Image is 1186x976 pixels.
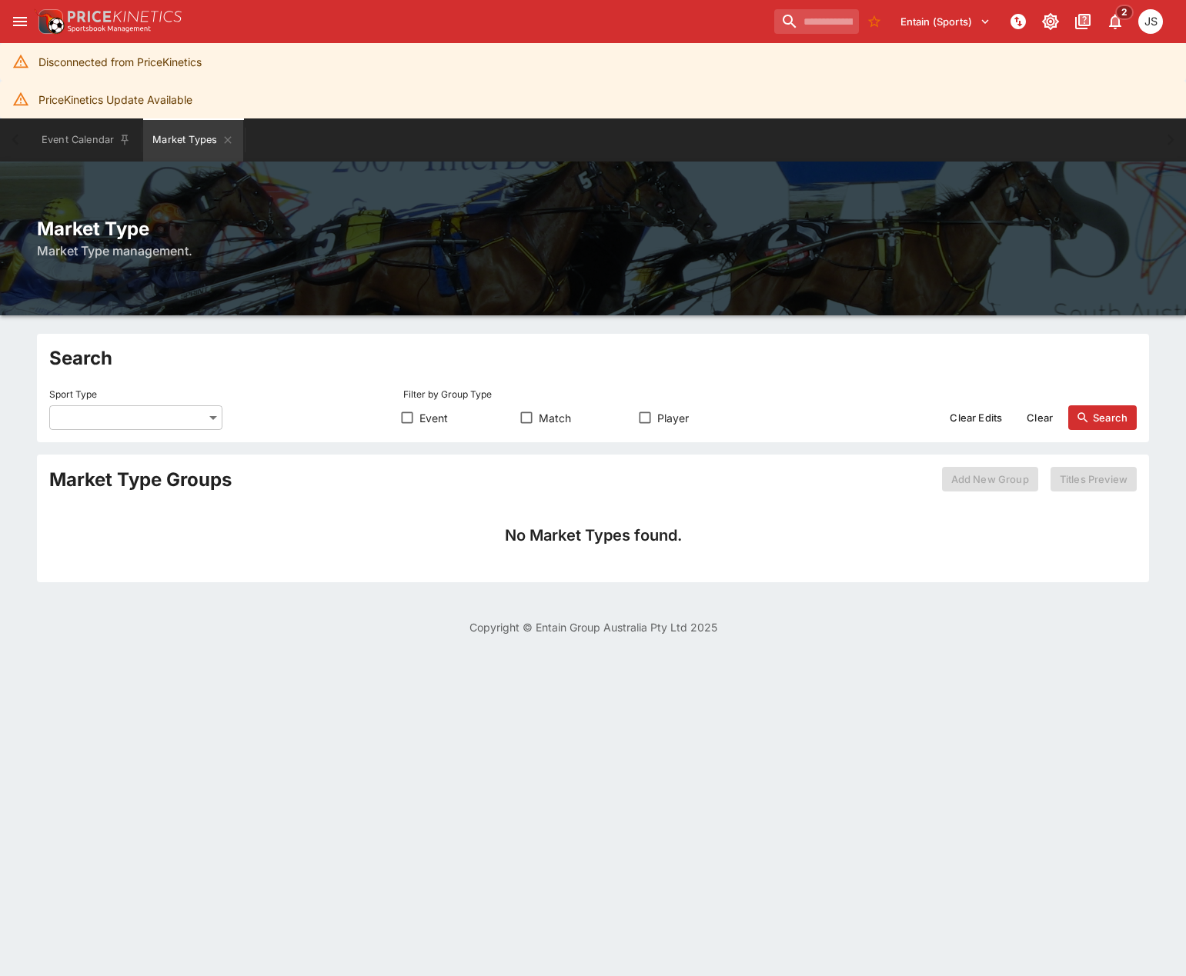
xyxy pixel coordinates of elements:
div: John Seaton [1138,9,1163,34]
button: Select Tenant [891,9,1000,34]
p: Filter by Group Type [403,388,492,401]
span: Player [657,410,689,426]
button: Documentation [1069,8,1097,35]
h6: Market Type management. [37,242,1149,260]
h2: Search [49,346,1137,370]
button: open drawer [6,8,34,35]
img: PriceKinetics Logo [34,6,65,37]
button: Search [1068,405,1137,430]
span: Match [539,410,571,426]
button: Toggle light/dark mode [1037,8,1064,35]
h2: Market Type Groups [49,468,232,491]
h4: No Market Types found. [62,525,1124,545]
button: John Seaton [1134,5,1168,38]
button: Market Types [143,118,243,162]
button: Clear Edits [940,405,1011,430]
h2: Market Type [37,217,1149,241]
div: PriceKinetics Update Available [38,85,192,114]
input: search [774,9,859,34]
img: PriceKinetics [68,11,182,22]
p: Sport Type [49,388,97,401]
span: Event [419,410,448,426]
button: NOT Connected to PK [1004,8,1032,35]
div: Disconnected from PriceKinetics [38,48,202,76]
span: 2 [1115,5,1134,20]
button: Clear [1017,405,1062,430]
img: Sportsbook Management [68,25,151,32]
button: Notifications [1101,8,1129,35]
button: Event Calendar [32,118,140,162]
button: No Bookmarks [862,9,887,34]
